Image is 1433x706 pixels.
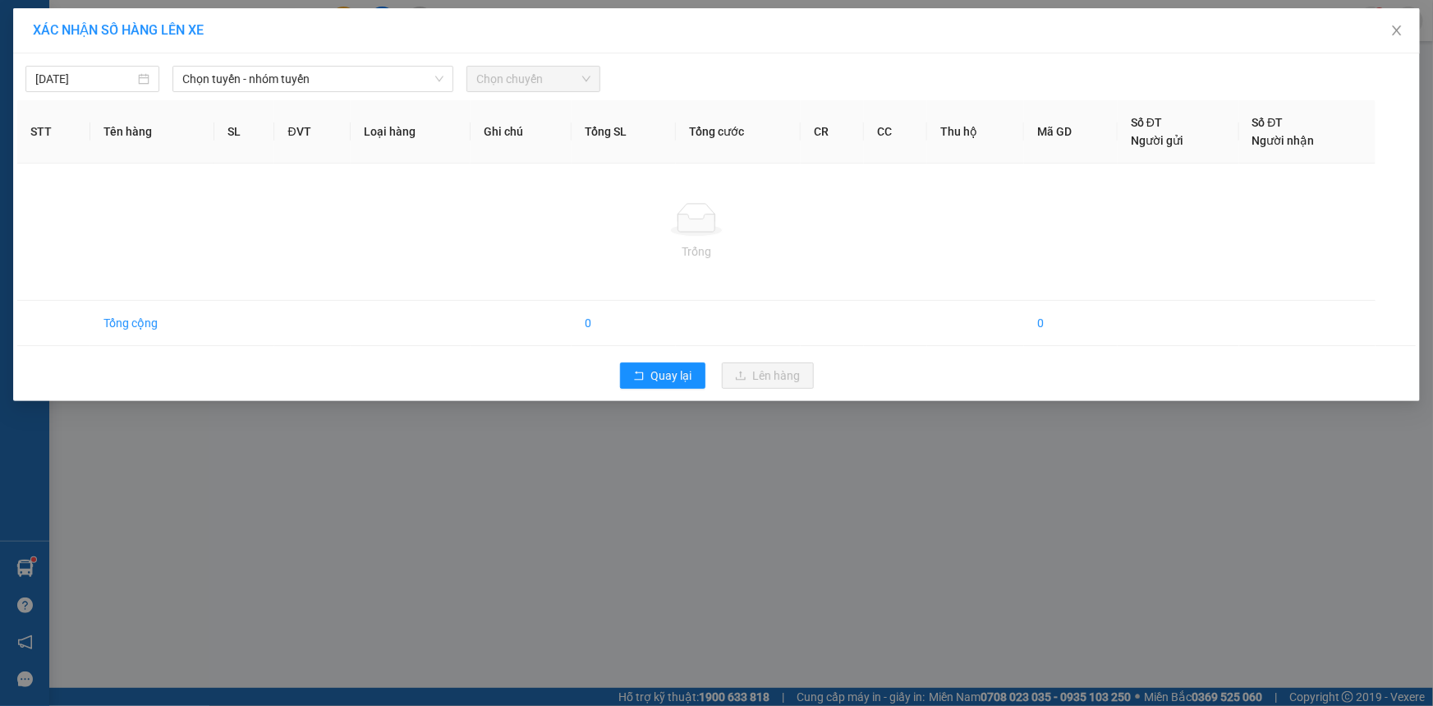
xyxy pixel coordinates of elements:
[927,100,1024,164] th: Thu hộ
[633,370,645,383] span: rollback
[434,74,444,84] span: down
[1390,24,1403,37] span: close
[1024,301,1118,346] td: 0
[351,100,471,164] th: Loại hàng
[274,100,350,164] th: ĐVT
[14,14,145,34] div: Cái Mơn
[30,242,1362,261] div: Trống
[1252,116,1284,129] span: Số ĐT
[214,100,275,164] th: SL
[157,71,324,94] div: 0979734933
[1374,8,1420,54] button: Close
[864,100,927,164] th: CC
[14,34,145,53] div: thím 5 nhã
[17,100,90,164] th: STT
[572,301,677,346] td: 0
[35,70,135,88] input: 13/10/2025
[801,100,864,164] th: CR
[182,67,443,91] span: Chọn tuyến - nhóm tuyến
[157,51,324,71] div: cô tuyết
[1024,100,1118,164] th: Mã GD
[1131,116,1162,129] span: Số ĐT
[471,100,572,164] th: Ghi chú
[90,301,214,346] td: Tổng cộng
[157,14,196,31] span: Nhận:
[572,100,677,164] th: Tổng SL
[620,362,705,389] button: rollbackQuay lại
[722,362,814,389] button: uploadLên hàng
[12,105,38,122] span: CR :
[1252,134,1315,147] span: Người nhận
[651,367,692,385] span: Quay lại
[33,22,204,38] span: XÁC NHẬN SỐ HÀNG LÊN XE
[12,104,148,123] div: 20.000
[476,67,590,91] span: Chọn chuyến
[90,100,214,164] th: Tên hàng
[676,100,801,164] th: Tổng cước
[1131,134,1183,147] span: Người gửi
[157,14,324,51] div: [GEOGRAPHIC_DATA]
[14,16,39,33] span: Gửi:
